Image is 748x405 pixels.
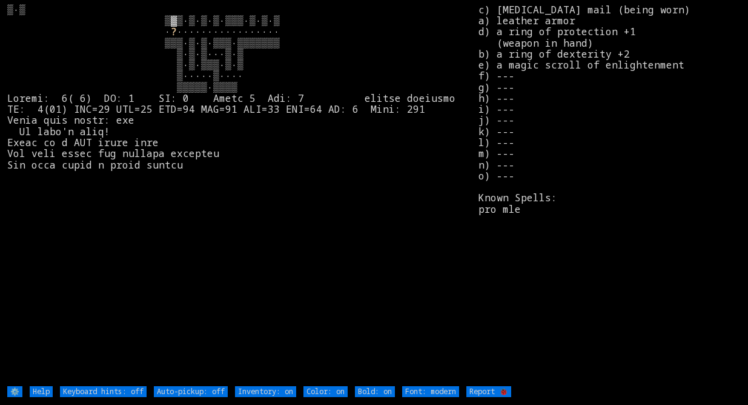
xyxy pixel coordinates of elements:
[7,4,478,385] larn: ▒·▒ ▒▓▒·▒·▒·▒·▒▒▒·▒·▒·▒ · ················· ▒▒▒·▒·▒·▒▒▒·▒▒▒▒▒▒▒ ▒·▒·▒···▒·▒ ▒·▒·▒▒▒·▒·▒ ▒·····▒··...
[60,386,147,397] input: Keyboard hints: off
[402,386,459,397] input: Font: modern
[30,386,53,397] input: Help
[171,25,177,38] font: ?
[355,386,395,397] input: Bold: on
[235,386,296,397] input: Inventory: on
[7,386,22,397] input: ⚙️
[478,4,740,385] stats: c) [MEDICAL_DATA] mail (being worn) a) leather armor d) a ring of protection +1 (weapon in hand) ...
[466,386,511,397] input: Report 🐞
[154,386,228,397] input: Auto-pickup: off
[303,386,348,397] input: Color: on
